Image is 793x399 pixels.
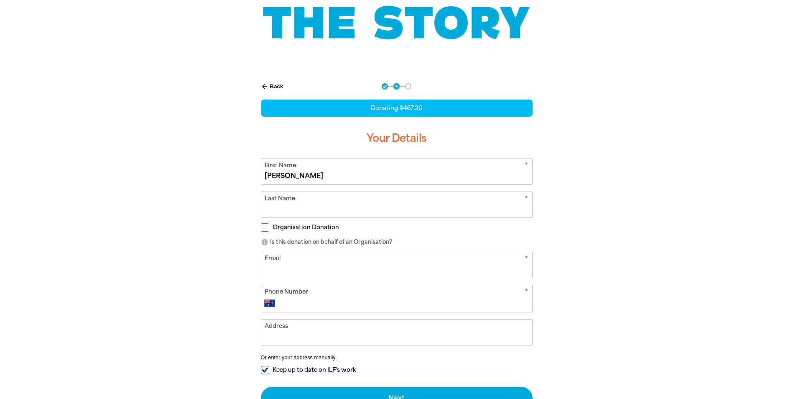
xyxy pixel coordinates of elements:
[405,83,411,90] button: Navigate to step 3 of 3 to enter your payment details
[382,83,388,90] button: Navigate to step 1 of 3 to enter your donation amount
[258,79,287,94] button: Back
[261,223,269,232] input: Organisation Donation
[273,223,339,231] span: Organisation Donation
[261,238,533,246] p: Is this donation on behalf of an Organisation?
[261,125,533,152] h3: Your Details
[261,100,533,117] div: Donating $467.30
[273,366,356,374] span: Keep up to date on ILF's work
[393,83,400,90] button: Navigate to step 2 of 3 to enter your details
[525,287,528,298] i: Required
[261,354,533,361] button: Or enter your address manually
[261,83,268,90] i: arrow_back
[261,238,268,246] i: info
[261,366,269,374] input: Keep up to date on ILF's work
